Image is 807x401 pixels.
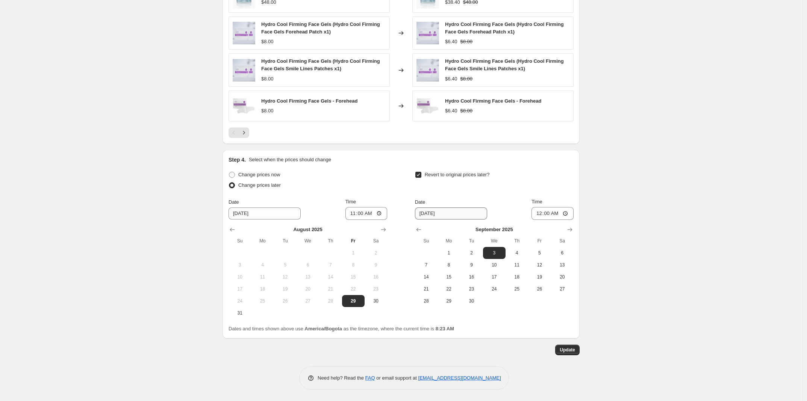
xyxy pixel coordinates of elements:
th: Thursday [319,235,342,247]
span: Mo [441,238,457,244]
button: Saturday September 6 2025 [551,247,574,259]
span: 25 [509,286,525,292]
b: America/Bogota [304,326,342,331]
span: 3 [486,250,503,256]
span: 14 [418,274,435,280]
span: 8 [441,262,457,268]
span: 20 [300,286,316,292]
span: Change prices now [238,172,280,177]
span: 28 [418,298,435,304]
button: Show next month, October 2025 [565,224,575,235]
button: Wednesday August 20 2025 [297,283,319,295]
button: Tuesday September 23 2025 [460,283,483,295]
button: Thursday September 11 2025 [506,259,528,271]
th: Friday [528,235,551,247]
button: Wednesday September 17 2025 [483,271,506,283]
span: Hydro Cool Firming Face Gels - Forehead [261,98,357,104]
span: Hydro Cool Firming Face Gels (Hydro Cool Firming Face Gels Forehead Patch x1) [445,21,564,35]
img: HydroCoolFirmingFaceGels_80x.png [233,22,255,44]
th: Saturday [365,235,387,247]
button: Saturday August 23 2025 [365,283,387,295]
button: Friday August 15 2025 [342,271,365,283]
span: 11 [254,274,271,280]
a: [EMAIL_ADDRESS][DOMAIN_NAME] [418,375,501,381]
span: 13 [554,262,571,268]
th: Friday [342,235,365,247]
th: Wednesday [297,235,319,247]
button: Sunday September 14 2025 [415,271,438,283]
button: Monday September 8 2025 [438,259,460,271]
span: 12 [531,262,548,268]
span: 22 [345,286,362,292]
span: 28 [322,298,339,304]
span: Th [322,238,339,244]
button: Monday August 18 2025 [251,283,274,295]
th: Tuesday [274,235,297,247]
button: Monday September 15 2025 [438,271,460,283]
span: Fr [345,238,362,244]
span: Time [345,199,356,204]
span: 18 [254,286,271,292]
img: FLIAB_80x.png [233,95,255,117]
button: Friday August 1 2025 [342,247,365,259]
span: Hydro Cool Firming Face Gels (Hydro Cool Firming Face Gels Smile Lines Patches x1) [261,58,380,71]
span: Mo [254,238,271,244]
span: Dates and times shown above use as the timezone, where the current time is [229,326,454,331]
button: Update [555,345,580,355]
span: 8 [345,262,362,268]
span: 3 [232,262,248,268]
span: Tu [277,238,294,244]
span: Th [509,238,525,244]
strike: $8.00 [460,38,473,45]
span: Update [560,347,575,353]
span: Fr [531,238,548,244]
span: 19 [531,274,548,280]
span: 17 [486,274,503,280]
div: $6.40 [445,107,457,115]
button: Monday September 22 2025 [438,283,460,295]
button: Thursday August 14 2025 [319,271,342,283]
button: Monday August 4 2025 [251,259,274,271]
button: Show next month, September 2025 [378,224,389,235]
h2: Step 4. [229,156,246,163]
span: 2 [368,250,384,256]
span: 30 [368,298,384,304]
button: Thursday September 25 2025 [506,283,528,295]
span: Su [418,238,435,244]
span: 15 [441,274,457,280]
span: 6 [554,250,571,256]
span: 29 [345,298,362,304]
button: Thursday August 7 2025 [319,259,342,271]
button: Wednesday September 24 2025 [483,283,506,295]
th: Monday [438,235,460,247]
button: Saturday September 20 2025 [551,271,574,283]
span: 19 [277,286,294,292]
span: Hydro Cool Firming Face Gels - Forehead [445,98,541,104]
span: 4 [254,262,271,268]
button: Wednesday August 27 2025 [297,295,319,307]
button: Tuesday September 9 2025 [460,259,483,271]
img: HydroCoolFirmingFaceGels_80x.png [416,22,439,44]
img: FLIAB_80x.png [416,95,439,117]
div: $8.00 [261,107,274,115]
span: Sa [368,238,384,244]
button: Sunday August 10 2025 [229,271,251,283]
span: 23 [463,286,480,292]
span: Su [232,238,248,244]
span: 29 [441,298,457,304]
span: 14 [322,274,339,280]
span: 13 [300,274,316,280]
div: $6.40 [445,38,457,45]
button: Saturday September 13 2025 [551,259,574,271]
button: Monday September 1 2025 [438,247,460,259]
span: Change prices later [238,182,281,188]
span: 7 [322,262,339,268]
button: Friday September 12 2025 [528,259,551,271]
span: 21 [418,286,435,292]
button: Thursday August 28 2025 [319,295,342,307]
th: Wednesday [483,235,506,247]
span: 23 [368,286,384,292]
input: 12:00 [531,207,574,220]
span: 24 [232,298,248,304]
th: Tuesday [460,235,483,247]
